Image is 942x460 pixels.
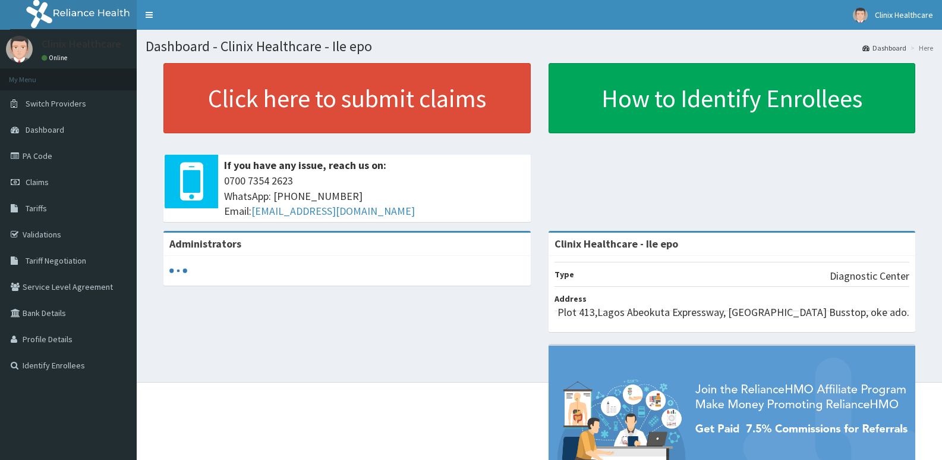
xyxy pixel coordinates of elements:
[26,203,47,214] span: Tariffs
[908,43,933,53] li: Here
[862,43,906,53] a: Dashboard
[557,305,909,320] p: Plot 413,Lagos Abeokuta Expressway, [GEOGRAPHIC_DATA] Busstop, oke ado.
[26,124,64,135] span: Dashboard
[6,36,33,62] img: User Image
[853,8,868,23] img: User Image
[555,237,678,251] strong: Clinix Healthcare - Ile epo
[555,293,587,304] b: Address
[549,63,916,133] a: How to Identify Enrollees
[875,10,933,20] span: Clinix Healthcare
[169,237,241,251] b: Administrators
[555,269,574,280] b: Type
[42,39,121,49] p: Clinix Healthcare
[26,98,86,109] span: Switch Providers
[830,268,909,284] p: Diagnostic Center
[169,262,187,280] svg: audio-loading
[146,39,933,54] h1: Dashboard - Clinix Healthcare - Ile epo
[26,177,49,187] span: Claims
[224,173,525,219] span: 0700 7354 2623 WhatsApp: [PHONE_NUMBER] Email:
[251,204,415,218] a: [EMAIL_ADDRESS][DOMAIN_NAME]
[26,255,86,266] span: Tariff Negotiation
[224,158,386,172] b: If you have any issue, reach us on:
[42,54,70,62] a: Online
[163,63,531,133] a: Click here to submit claims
